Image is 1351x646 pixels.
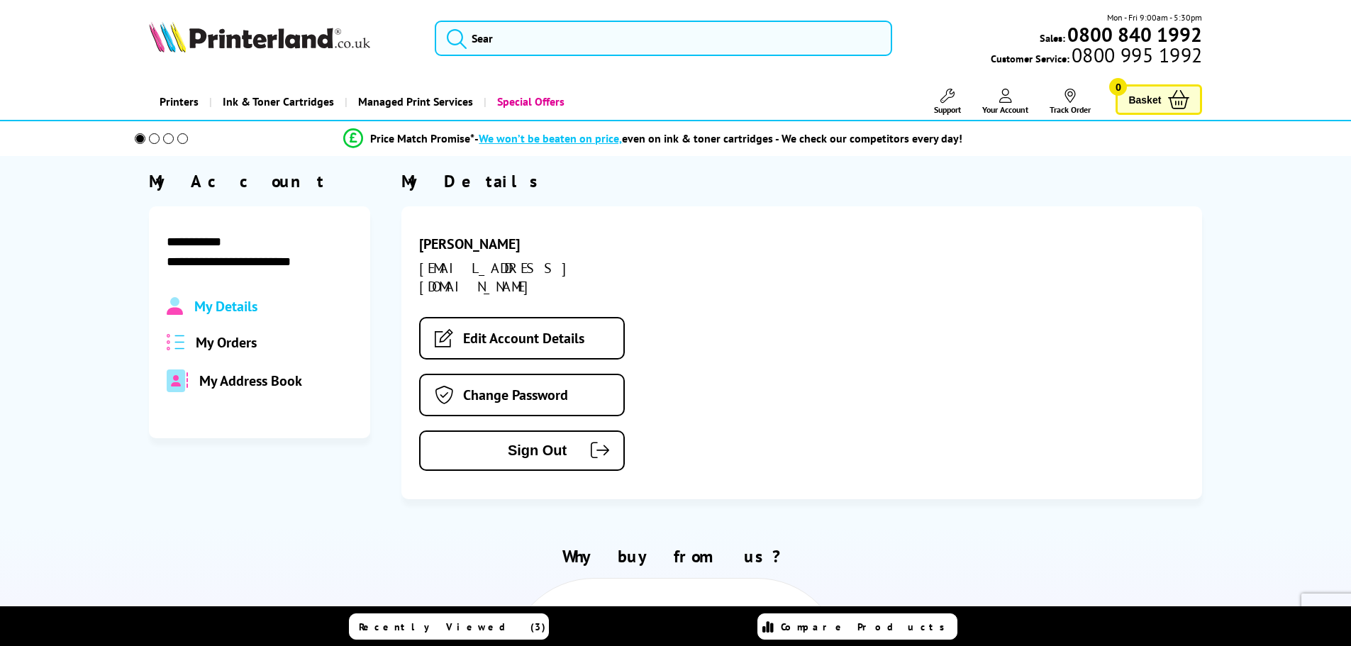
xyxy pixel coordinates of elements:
[196,333,257,352] span: My Orders
[149,84,209,120] a: Printers
[149,545,1203,567] h2: Why buy from us?
[934,89,961,115] a: Support
[1116,84,1202,115] a: Basket 0
[757,613,957,640] a: Compare Products
[419,259,672,296] div: [EMAIL_ADDRESS][DOMAIN_NAME]
[223,84,334,120] span: Ink & Toner Cartridges
[1040,31,1065,45] span: Sales:
[349,613,549,640] a: Recently Viewed (3)
[209,84,345,120] a: Ink & Toner Cartridges
[419,317,625,360] a: Edit Account Details
[149,170,370,192] div: My Account
[1107,11,1202,24] span: Mon - Fri 9:00am - 5:30pm
[401,170,1202,192] div: My Details
[370,131,474,145] span: Price Match Promise*
[982,89,1028,115] a: Your Account
[419,235,672,253] div: [PERSON_NAME]
[194,297,257,316] span: My Details
[442,442,567,459] span: Sign Out
[167,297,183,316] img: Profile.svg
[1067,21,1202,48] b: 0800 840 1992
[199,372,302,390] span: My Address Book
[116,126,1191,151] li: modal_Promise
[991,48,1202,65] span: Customer Service:
[1109,78,1127,96] span: 0
[345,84,484,120] a: Managed Print Services
[359,620,546,633] span: Recently Viewed (3)
[419,374,625,416] a: Change Password
[934,104,961,115] span: Support
[149,21,370,52] img: Printerland Logo
[484,84,575,120] a: Special Offers
[474,131,962,145] div: - even on ink & toner cartridges - We check our competitors every day!
[435,21,892,56] input: Sear
[479,131,622,145] span: We won’t be beaten on price,
[1065,28,1202,41] a: 0800 840 1992
[1128,90,1161,109] span: Basket
[781,620,952,633] span: Compare Products
[149,21,418,55] a: Printerland Logo
[419,430,625,471] button: Sign Out
[167,334,185,350] img: all-order.svg
[1069,48,1202,62] span: 0800 995 1992
[1050,89,1091,115] a: Track Order
[167,369,188,392] img: address-book-duotone-solid.svg
[982,104,1028,115] span: Your Account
